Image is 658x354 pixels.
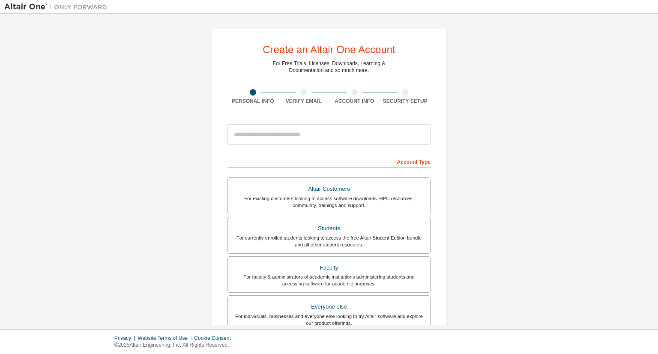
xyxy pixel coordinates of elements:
[273,60,386,74] div: For Free Trials, Licenses, Downloads, Learning & Documentation and so much more.
[233,273,425,287] div: For faculty & administrators of academic institutions administering students and accessing softwa...
[233,222,425,234] div: Students
[233,234,425,248] div: For currently enrolled students looking to access the free Altair Student Edition bundle and all ...
[278,98,329,105] div: Verify Email
[138,335,194,342] div: Website Terms of Use
[4,3,111,11] img: Altair One
[233,262,425,274] div: Faculty
[233,313,425,327] div: For individuals, businesses and everyone else looking to try Altair software and explore our prod...
[329,98,380,105] div: Account Info
[227,154,431,168] div: Account Type
[233,301,425,313] div: Everyone else
[114,335,138,342] div: Privacy
[233,195,425,209] div: For existing customers looking to access software downloads, HPC resources, community, trainings ...
[233,183,425,195] div: Altair Customers
[114,342,236,349] p: © 2025 Altair Engineering, Inc. All Rights Reserved.
[263,45,395,55] div: Create an Altair One Account
[380,98,431,105] div: Security Setup
[194,335,236,342] div: Cookie Consent
[227,98,278,105] div: Personal Info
